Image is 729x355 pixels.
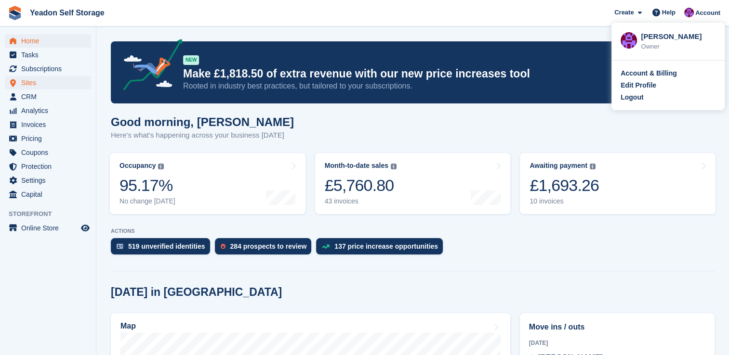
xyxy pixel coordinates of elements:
[110,153,305,214] a: Occupancy 95.17% No change [DATE]
[641,31,716,40] div: [PERSON_NAME]
[590,164,596,169] img: icon-info-grey-7440780725fd019a000dd9b08b2336e03edf1995a4989e88bcd33f0948082b44.svg
[119,162,156,170] div: Occupancy
[5,132,91,145] a: menu
[325,197,397,205] div: 43 invoices
[530,162,587,170] div: Awaiting payment
[26,5,108,21] a: Yeadon Self Storage
[5,146,91,159] a: menu
[21,160,79,173] span: Protection
[529,321,705,333] h2: Move ins / outs
[391,164,397,169] img: icon-info-grey-7440780725fd019a000dd9b08b2336e03edf1995a4989e88bcd33f0948082b44.svg
[117,243,123,249] img: verify_identity-adf6edd0f0f0b5bbfe63781bf79b02c33cf7c696d77639b501bdc392416b5a36.svg
[315,153,511,214] a: Month-to-date sales £5,760.80 43 invoices
[111,238,215,259] a: 519 unverified identities
[119,197,175,205] div: No change [DATE]
[621,92,643,102] div: Logout
[111,115,294,128] h1: Good morning, [PERSON_NAME]
[221,243,225,249] img: prospect-51fa495bee0391a8d652442698ab0144808aea92771e9ea1ae160a38d050c398.svg
[621,92,716,102] a: Logout
[9,209,96,219] span: Storefront
[158,164,164,169] img: icon-info-grey-7440780725fd019a000dd9b08b2336e03edf1995a4989e88bcd33f0948082b44.svg
[21,34,79,48] span: Home
[120,322,136,330] h2: Map
[316,238,448,259] a: 137 price increase opportunities
[5,174,91,187] a: menu
[5,48,91,62] a: menu
[5,221,91,235] a: menu
[325,176,397,195] div: £5,760.80
[115,39,183,94] img: price-adjustments-announcement-icon-8257ccfd72463d97f412b2fc003d46551f7dbcb40ab6d574587a9cd5c0d94...
[5,160,91,173] a: menu
[21,188,79,201] span: Capital
[183,55,199,65] div: NEW
[5,188,91,201] a: menu
[21,104,79,117] span: Analytics
[80,222,91,234] a: Preview store
[621,32,637,49] img: Andy Sowerby
[183,81,630,91] p: Rooted in industry best practices, but tailored to your subscriptions.
[21,221,79,235] span: Online Store
[21,76,79,89] span: Sites
[230,242,307,250] div: 284 prospects to review
[5,62,91,76] a: menu
[695,8,720,18] span: Account
[5,118,91,131] a: menu
[21,90,79,103] span: CRM
[529,339,705,347] div: [DATE]
[215,238,317,259] a: 284 prospects to review
[684,8,694,17] img: Andy Sowerby
[5,76,91,89] a: menu
[530,176,599,195] div: £1,693.26
[621,68,716,78] a: Account & Billing
[128,242,205,250] div: 519 unverified identities
[111,130,294,141] p: Here's what's happening across your business [DATE]
[5,104,91,117] a: menu
[5,90,91,103] a: menu
[621,68,677,78] div: Account & Billing
[325,162,388,170] div: Month-to-date sales
[111,286,282,299] h2: [DATE] in [GEOGRAPHIC_DATA]
[5,34,91,48] a: menu
[21,146,79,159] span: Coupons
[614,8,634,17] span: Create
[322,244,330,249] img: price_increase_opportunities-93ffe204e8149a01c8c9dc8f82e8f89637d9d84a8eef4429ea346261dce0b2c0.svg
[621,80,656,90] div: Edit Profile
[119,176,175,195] div: 95.17%
[8,6,22,20] img: stora-icon-8386f47178a22dfd0bd8f6a31ec36ba5ce8667c1dd55bd0f319d3a0aa187defe.svg
[21,132,79,145] span: Pricing
[530,197,599,205] div: 10 invoices
[21,174,79,187] span: Settings
[334,242,438,250] div: 137 price increase opportunities
[641,42,716,51] div: Owner
[621,80,716,90] a: Edit Profile
[662,8,676,17] span: Help
[520,153,716,214] a: Awaiting payment £1,693.26 10 invoices
[21,62,79,76] span: Subscriptions
[21,118,79,131] span: Invoices
[111,228,715,234] p: ACTIONS
[21,48,79,62] span: Tasks
[183,67,630,81] p: Make £1,818.50 of extra revenue with our new price increases tool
